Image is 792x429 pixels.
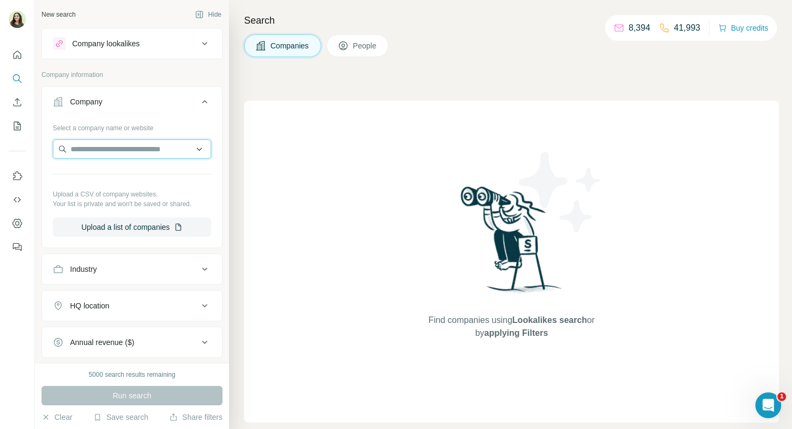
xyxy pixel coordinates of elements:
[9,214,26,233] button: Dashboard
[9,190,26,209] button: Use Surfe API
[187,6,229,23] button: Hide
[70,300,109,311] div: HQ location
[9,11,26,28] img: Avatar
[9,237,26,257] button: Feedback
[72,38,140,49] div: Company lookalikes
[9,93,26,112] button: Enrich CSV
[512,315,587,325] span: Lookalikes search
[9,116,26,136] button: My lists
[53,217,211,237] button: Upload a list of companies
[718,20,768,36] button: Buy credits
[484,328,548,337] span: applying Filters
[9,166,26,186] button: Use Surfe on LinkedIn
[70,264,97,275] div: Industry
[270,40,310,51] span: Companies
[42,256,222,282] button: Industry
[353,40,378,51] span: People
[53,199,211,209] p: Your list is private and won't be saved or shared.
[629,22,650,34] p: 8,394
[777,392,786,401] span: 1
[755,392,781,418] iframe: Intercom live chat
[70,337,134,348] div: Annual revenue ($)
[42,89,222,119] button: Company
[512,144,609,241] img: Surfe Illustration - Stars
[41,412,72,423] button: Clear
[9,69,26,88] button: Search
[41,10,75,19] div: New search
[89,370,176,379] div: 5000 search results remaining
[244,13,779,28] h4: Search
[42,293,222,319] button: HQ location
[93,412,148,423] button: Save search
[53,189,211,199] p: Upload a CSV of company websites.
[674,22,700,34] p: 41,993
[53,119,211,133] div: Select a company name or website
[41,70,223,80] p: Company information
[425,314,598,340] span: Find companies using or by
[169,412,223,423] button: Share filters
[456,184,568,304] img: Surfe Illustration - Woman searching with binoculars
[70,96,102,107] div: Company
[42,31,222,57] button: Company lookalikes
[9,45,26,65] button: Quick start
[42,329,222,355] button: Annual revenue ($)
